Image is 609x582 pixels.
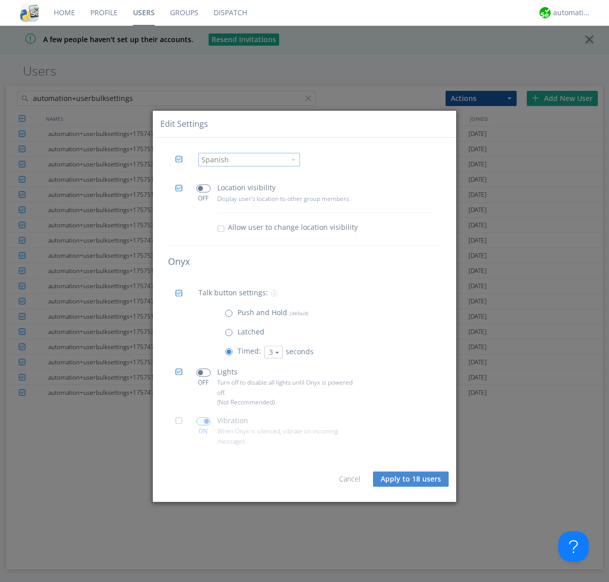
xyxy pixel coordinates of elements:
[217,397,357,407] p: (Not Recommended)
[20,4,39,22] img: cddb5a64eb264b2086981ab96f4c1ba7
[201,155,285,165] div: Spanish
[192,194,215,203] div: OFF
[217,378,357,397] p: Turn off to disable all lights until Onyx is powered off.
[217,183,276,194] p: Location visibility
[339,474,360,484] a: Cancel
[192,378,215,387] div: OFF
[553,8,591,18] div: automation+atlas
[286,347,314,356] span: seconds
[228,223,358,233] span: Allow user to change location visibility
[217,366,238,378] p: Lights
[238,307,309,318] p: Push and Hold
[264,346,283,358] button: 3
[238,326,264,337] p: Latched
[160,118,208,130] div: Edit Settings
[238,346,261,357] p: Timed:
[287,310,309,317] span: (default)
[198,288,268,299] p: Talk button settings:
[168,257,441,267] h4: Onyx
[539,7,551,18] img: d2d01cd9b4174d08988066c6d424eccd
[373,471,449,487] button: Apply to 18 users
[217,194,357,203] p: Display user's location to other group members.
[291,159,295,161] img: caret-down-sm.svg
